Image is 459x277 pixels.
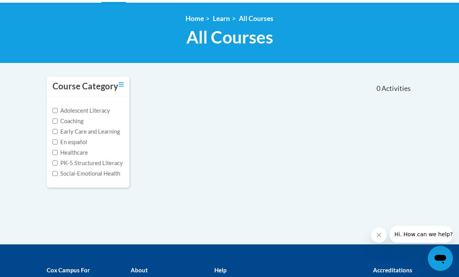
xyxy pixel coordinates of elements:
a: All Courses [239,14,273,23]
span: Activities [382,84,411,93]
label: En español [53,138,87,146]
b: Cox Campus For [47,267,90,274]
label: Healthcare [53,148,88,157]
input: Checkbox for Options [53,171,58,176]
input: Checkbox for Options [53,139,58,145]
iframe: Button to launch messaging window [428,246,453,271]
a: Toggle collapse [119,80,124,89]
span: All Courses [186,27,273,47]
input: Checkbox for Options [53,129,58,134]
input: Checkbox for Options [53,160,58,166]
span: 0 [377,84,380,93]
label: Adolescent Literacy [53,106,110,115]
b: About [131,267,148,274]
b: Accreditations [373,267,412,274]
label: PK-5 Structured Literacy [53,159,123,167]
label: Social-Emotional Health [53,169,120,178]
input: Checkbox for Options [53,108,58,113]
a: Learn [213,14,230,23]
label: Coaching [53,117,83,125]
label: Early Care and Learning [53,127,120,136]
input: Checkbox for Options [53,150,58,155]
b: Help [214,267,226,274]
a: Home [186,14,204,23]
h3: Course Category [53,80,118,92]
input: Checkbox for Options [53,118,58,124]
iframe: Close message [371,227,387,243]
iframe: Message from company [390,226,453,243]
